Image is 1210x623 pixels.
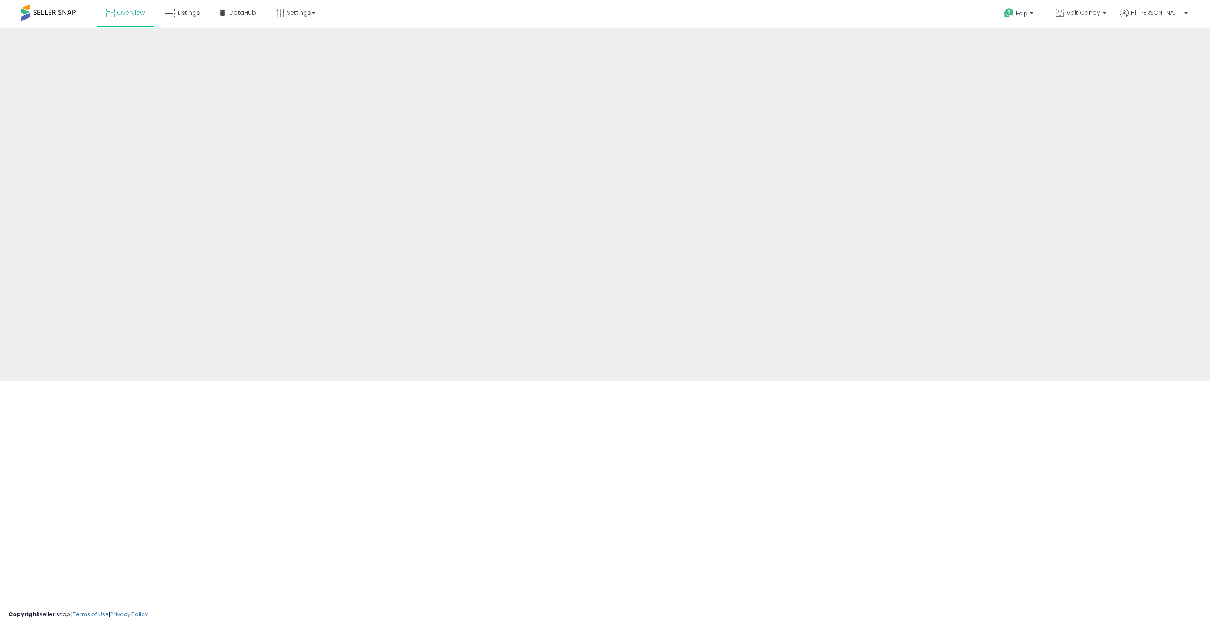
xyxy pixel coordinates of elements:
[229,9,256,17] span: DataHub
[178,9,200,17] span: Listings
[117,9,145,17] span: Overview
[1120,9,1188,28] a: Hi [PERSON_NAME]
[997,1,1042,28] a: Help
[1131,9,1182,17] span: Hi [PERSON_NAME]
[1003,8,1014,18] i: Get Help
[1067,9,1100,17] span: Volt Candy
[1016,10,1027,17] span: Help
